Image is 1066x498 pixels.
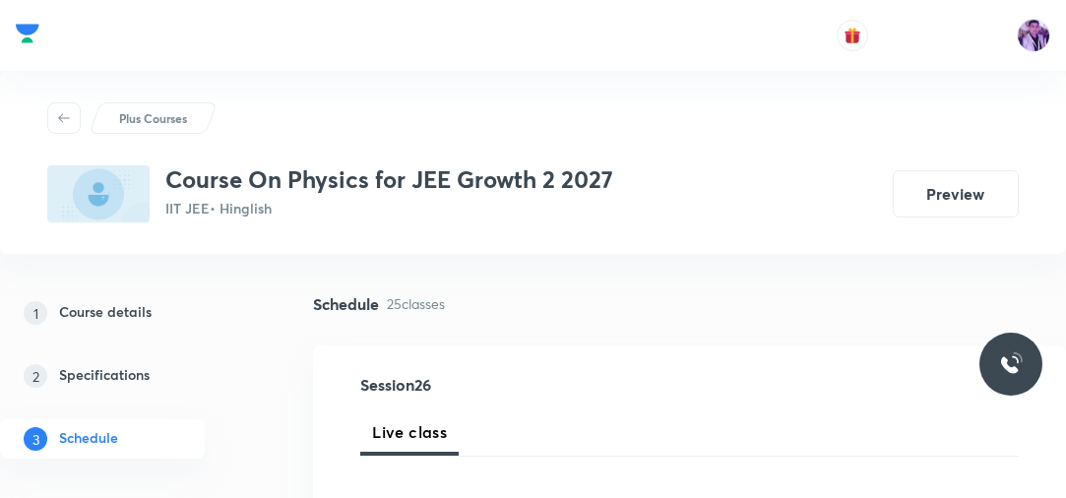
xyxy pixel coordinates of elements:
h5: Course details [59,301,152,325]
p: 3 [24,427,47,451]
img: Company Logo [16,19,39,48]
p: 1 [24,301,47,325]
h5: Schedule [59,427,118,451]
img: ttu [999,352,1023,376]
button: Preview [893,170,1019,218]
span: Live class [372,420,447,444]
img: avatar [844,27,861,44]
h5: Specifications [59,364,150,388]
a: Company Logo [16,19,39,53]
p: IIT JEE • Hinglish [165,198,613,218]
p: 2 [24,364,47,388]
p: Plus Courses [119,109,187,127]
button: avatar [837,20,868,51]
h4: Session 26 [360,377,702,393]
img: preeti Tripathi [1017,19,1050,52]
h4: Schedule [313,296,379,312]
img: A3F6D7B3-1BDF-4723-9D43-D82DABDFE17A_plus.png [47,165,150,222]
h3: Course On Physics for JEE Growth 2 2027 [165,165,613,194]
p: 25 classes [387,293,445,314]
